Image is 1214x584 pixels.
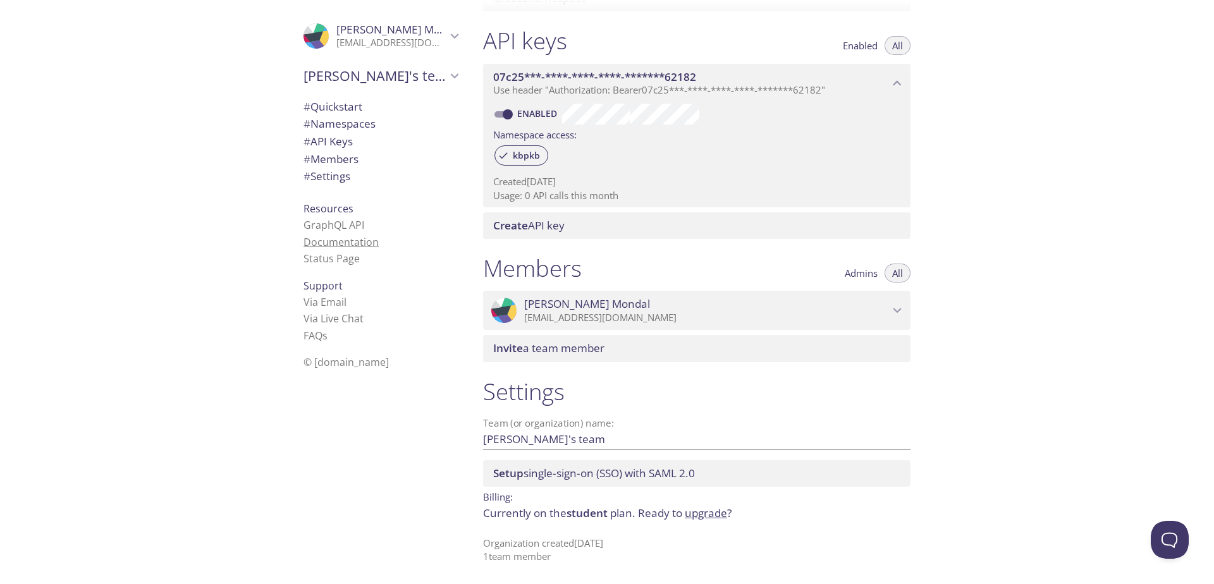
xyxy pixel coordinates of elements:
[493,218,565,233] span: API key
[293,98,468,116] div: Quickstart
[505,150,548,161] span: kbpkb
[303,152,359,166] span: Members
[494,145,548,166] div: kbpkb
[303,235,379,249] a: Documentation
[303,202,353,216] span: Resources
[483,291,910,330] div: Anirban Mondal
[493,125,577,143] label: Namespace access:
[303,169,350,183] span: Settings
[483,537,910,564] p: Organization created [DATE] 1 team member
[293,59,468,92] div: Anirban's team
[483,254,582,283] h1: Members
[483,335,910,362] div: Invite a team member
[483,487,910,505] p: Billing:
[303,116,376,131] span: Namespaces
[483,505,910,521] p: Currently on the plan.
[293,150,468,168] div: Members
[483,27,567,55] h1: API keys
[493,341,523,355] span: Invite
[293,15,468,57] div: Anirban Mondal
[336,22,462,37] span: [PERSON_NAME] Mondal
[524,297,650,311] span: [PERSON_NAME] Mondal
[303,169,310,183] span: #
[293,167,468,185] div: Team Settings
[483,460,910,487] div: Setup SSO
[322,329,328,343] span: s
[293,115,468,133] div: Namespaces
[303,355,389,369] span: © [DOMAIN_NAME]
[885,264,910,283] button: All
[303,295,346,309] a: Via Email
[303,116,310,131] span: #
[483,212,910,239] div: Create API Key
[493,218,528,233] span: Create
[293,133,468,150] div: API Keys
[303,67,446,85] span: [PERSON_NAME]'s team
[303,252,360,265] a: Status Page
[567,506,608,520] span: student
[336,37,446,49] p: [EMAIL_ADDRESS][DOMAIN_NAME]
[303,329,328,343] a: FAQ
[493,175,900,188] p: Created [DATE]
[493,341,604,355] span: a team member
[303,99,362,114] span: Quickstart
[483,377,910,406] h1: Settings
[493,189,900,202] p: Usage: 0 API calls this month
[835,36,885,55] button: Enabled
[303,279,343,293] span: Support
[1151,521,1189,559] iframe: Help Scout Beacon - Open
[515,107,562,119] a: Enabled
[303,134,353,149] span: API Keys
[303,99,310,114] span: #
[837,264,885,283] button: Admins
[303,218,364,232] a: GraphQL API
[493,466,695,480] span: single-sign-on (SSO) with SAML 2.0
[303,152,310,166] span: #
[303,312,364,325] a: Via Live Chat
[524,312,889,324] p: [EMAIL_ADDRESS][DOMAIN_NAME]
[885,36,910,55] button: All
[483,418,615,428] label: Team (or organization) name:
[493,466,524,480] span: Setup
[638,506,732,520] span: Ready to ?
[685,506,727,520] a: upgrade
[303,134,310,149] span: #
